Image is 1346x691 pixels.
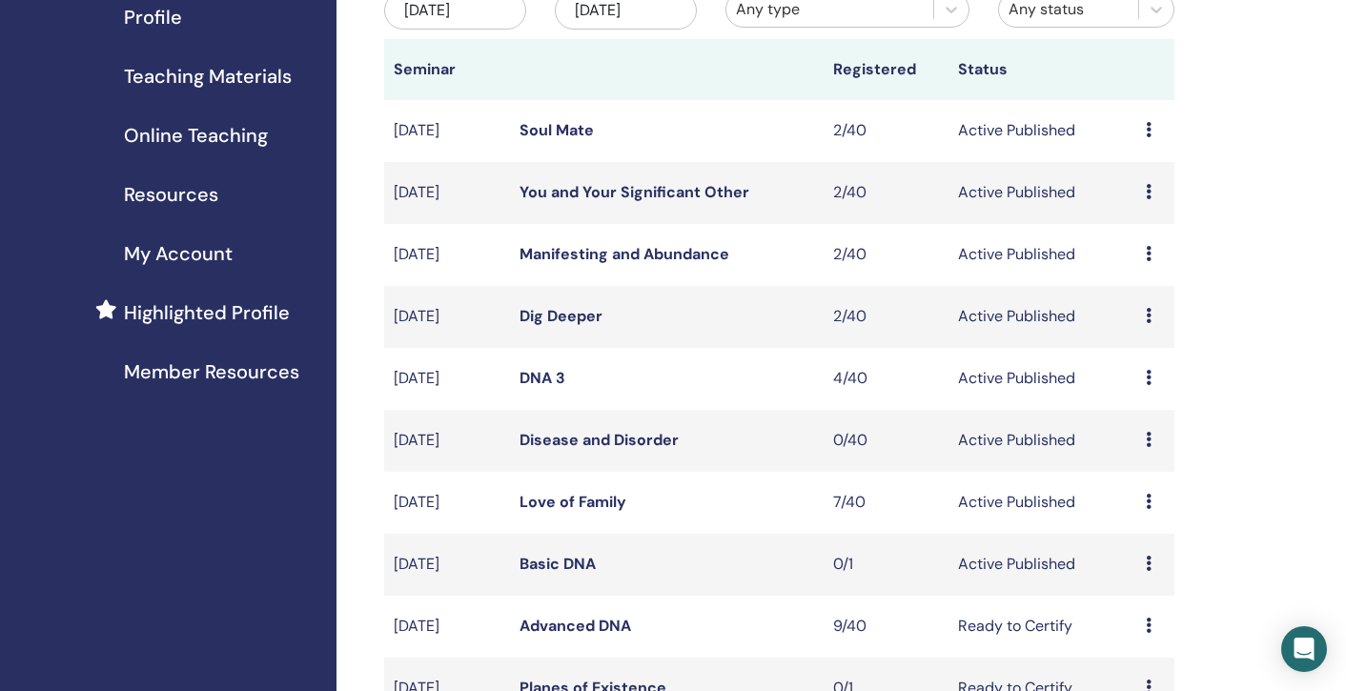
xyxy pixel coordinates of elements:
[384,348,510,410] td: [DATE]
[948,286,1136,348] td: Active Published
[520,616,631,636] a: Advanced DNA
[520,120,594,140] a: Soul Mate
[824,410,949,472] td: 0/40
[948,39,1136,100] th: Status
[824,39,949,100] th: Registered
[520,492,626,512] a: Love of Family
[520,554,596,574] a: Basic DNA
[824,348,949,410] td: 4/40
[124,180,218,209] span: Resources
[948,596,1136,658] td: Ready to Certify
[948,224,1136,286] td: Active Published
[948,348,1136,410] td: Active Published
[384,596,510,658] td: [DATE]
[824,162,949,224] td: 2/40
[384,410,510,472] td: [DATE]
[520,244,729,264] a: Manifesting and Abundance
[124,3,182,31] span: Profile
[824,596,949,658] td: 9/40
[384,286,510,348] td: [DATE]
[520,430,679,450] a: Disease and Disorder
[124,121,268,150] span: Online Teaching
[824,100,949,162] td: 2/40
[948,472,1136,534] td: Active Published
[124,357,299,386] span: Member Resources
[124,298,290,327] span: Highlighted Profile
[520,182,749,202] a: You and Your Significant Other
[824,534,949,596] td: 0/1
[124,62,292,91] span: Teaching Materials
[384,224,510,286] td: [DATE]
[824,472,949,534] td: 7/40
[384,472,510,534] td: [DATE]
[948,100,1136,162] td: Active Published
[948,534,1136,596] td: Active Published
[384,100,510,162] td: [DATE]
[384,162,510,224] td: [DATE]
[384,39,510,100] th: Seminar
[824,224,949,286] td: 2/40
[520,368,565,388] a: DNA 3
[124,239,233,268] span: My Account
[520,306,602,326] a: Dig Deeper
[1281,626,1327,672] div: Open Intercom Messenger
[384,534,510,596] td: [DATE]
[948,410,1136,472] td: Active Published
[948,162,1136,224] td: Active Published
[824,286,949,348] td: 2/40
